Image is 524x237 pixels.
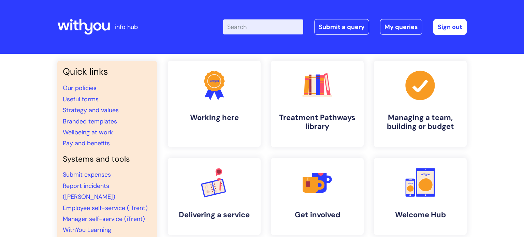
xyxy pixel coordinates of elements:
a: Submit a query [314,19,369,35]
a: Strategy and values [63,106,119,114]
h4: Get involved [276,210,358,219]
a: Delivering a service [168,158,261,235]
a: Employee self-service (iTrent) [63,204,148,212]
a: Welcome Hub [374,158,467,235]
a: Our policies [63,84,97,92]
a: Get involved [271,158,364,235]
h4: Systems and tools [63,154,151,164]
a: My queries [380,19,422,35]
a: Managing a team, building or budget [374,61,467,147]
a: Useful forms [63,95,99,103]
a: Sign out [433,19,467,35]
input: Search [223,19,303,34]
a: Submit expenses [63,171,111,179]
h4: Treatment Pathways library [276,113,358,131]
a: Wellbeing at work [63,128,113,136]
h4: Welcome Hub [379,210,461,219]
h3: Quick links [63,66,151,77]
p: info hub [115,21,138,32]
div: | - [223,19,467,35]
a: Pay and benefits [63,139,110,147]
a: Report incidents ([PERSON_NAME]) [63,182,115,201]
h4: Delivering a service [173,210,255,219]
h4: Managing a team, building or budget [379,113,461,131]
a: Manager self-service (iTrent) [63,215,145,223]
h4: Working here [173,113,255,122]
a: Branded templates [63,117,117,125]
a: Treatment Pathways library [271,61,364,147]
a: Working here [168,61,261,147]
a: WithYou Learning [63,226,111,234]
